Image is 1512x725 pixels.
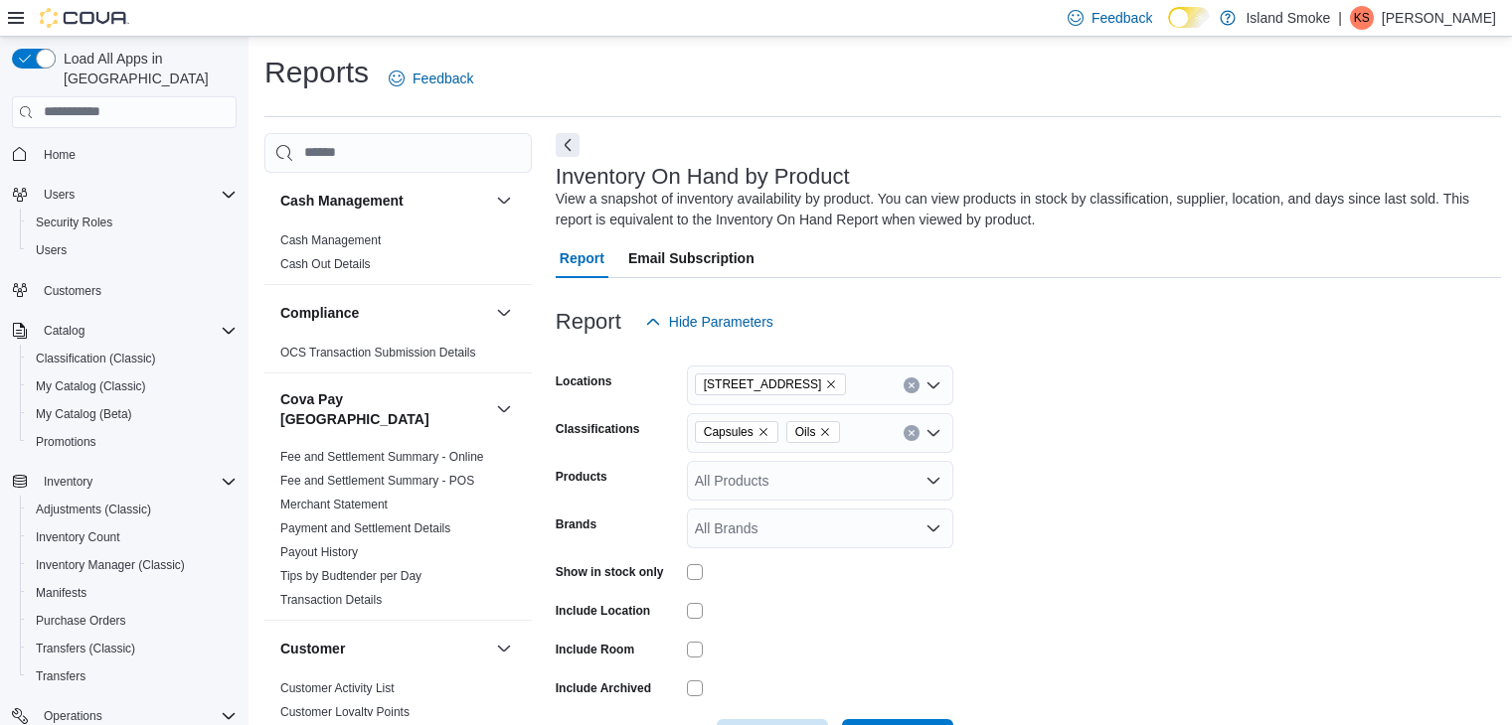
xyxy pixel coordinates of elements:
[280,520,450,536] span: Payment and Settlement Details
[695,373,847,395] span: 220 Dundas St. E
[28,664,237,688] span: Transfers
[280,545,358,559] a: Payout History
[36,319,237,343] span: Catalog
[264,445,532,620] div: Cova Pay [GEOGRAPHIC_DATA]
[637,302,781,342] button: Hide Parameters
[44,147,76,163] span: Home
[280,680,395,696] span: Customer Activity List
[556,421,640,437] label: Classifications
[695,421,778,443] span: Capsules
[20,662,245,690] button: Transfers
[280,473,474,489] span: Fee and Settlement Summary - POS
[28,609,237,633] span: Purchase Orders
[36,319,92,343] button: Catalog
[492,189,516,213] button: Cash Management
[280,191,488,211] button: Cash Management
[904,425,920,441] button: Clear input
[36,668,85,684] span: Transfers
[44,323,84,339] span: Catalog
[925,377,941,393] button: Open list of options
[556,564,664,580] label: Show in stock only
[556,165,850,189] h3: Inventory On Hand by Product
[36,406,132,422] span: My Catalog (Beta)
[492,301,516,325] button: Compliance
[264,341,532,372] div: Compliance
[280,497,388,512] span: Merchant Statement
[556,373,612,389] label: Locations
[28,402,140,426] a: My Catalog (Beta)
[28,553,193,577] a: Inventory Manager (Classic)
[492,397,516,421] button: Cova Pay [GEOGRAPHIC_DATA]
[36,470,237,494] span: Inventory
[556,133,580,157] button: Next
[280,474,474,488] a: Fee and Settlement Summary - POS
[36,529,120,545] span: Inventory Count
[280,449,484,465] span: Fee and Settlement Summary - Online
[628,238,755,278] span: Email Subscription
[280,639,488,658] button: Customer
[28,637,237,660] span: Transfers (Classic)
[280,389,488,429] h3: Cova Pay [GEOGRAPHIC_DATA]
[925,520,941,536] button: Open list of options
[413,69,473,88] span: Feedback
[20,523,245,551] button: Inventory Count
[1350,6,1374,30] div: Katrina S
[704,374,822,394] span: [STREET_ADDRESS]
[280,345,476,361] span: OCS Transaction Submission Details
[20,236,245,264] button: Users
[36,585,86,601] span: Manifests
[44,283,101,299] span: Customers
[280,233,381,247] a: Cash Management
[1168,28,1169,29] span: Dark Mode
[280,544,358,560] span: Payout History
[819,426,831,438] button: Remove Oils from selection in this group
[36,434,96,450] span: Promotions
[280,592,382,608] span: Transaction Details
[20,635,245,662] button: Transfers (Classic)
[36,613,126,629] span: Purchase Orders
[4,276,245,305] button: Customers
[1354,6,1370,30] span: KS
[556,680,651,696] label: Include Archived
[4,181,245,209] button: Users
[280,303,488,323] button: Compliance
[264,53,369,92] h1: Reports
[28,430,104,454] a: Promotions
[28,374,154,398] a: My Catalog (Classic)
[36,557,185,573] span: Inventory Manager (Classic)
[28,347,237,370] span: Classification (Classic)
[36,242,67,258] span: Users
[28,581,237,605] span: Manifests
[20,496,245,523] button: Adjustments (Classic)
[36,502,151,517] span: Adjustments (Classic)
[560,238,604,278] span: Report
[20,607,245,635] button: Purchase Orders
[264,228,532,284] div: Cash Management
[556,310,621,334] h3: Report
[280,232,381,248] span: Cash Management
[28,553,237,577] span: Inventory Manager (Classic)
[28,374,237,398] span: My Catalog (Classic)
[28,498,159,521] a: Adjustments (Classic)
[4,468,245,496] button: Inventory
[280,704,410,720] span: Customer Loyalty Points
[556,189,1492,230] div: View a snapshot of inventory availability by product. You can view products in stock by classific...
[280,450,484,464] a: Fee and Settlement Summary - Online
[36,279,109,303] a: Customers
[36,378,146,394] span: My Catalog (Classic)
[36,183,237,207] span: Users
[44,474,92,490] span: Inventory
[28,402,237,426] span: My Catalog (Beta)
[1168,7,1210,28] input: Dark Mode
[825,378,837,390] button: Remove 220 Dundas St. E from selection in this group
[28,347,164,370] a: Classification (Classic)
[556,469,607,485] label: Products
[280,681,395,695] a: Customer Activity List
[36,470,100,494] button: Inventory
[36,641,135,656] span: Transfers (Classic)
[44,708,102,724] span: Operations
[556,603,650,619] label: Include Location
[20,209,245,236] button: Security Roles
[40,8,129,28] img: Cova
[757,426,769,438] button: Remove Capsules from selection in this group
